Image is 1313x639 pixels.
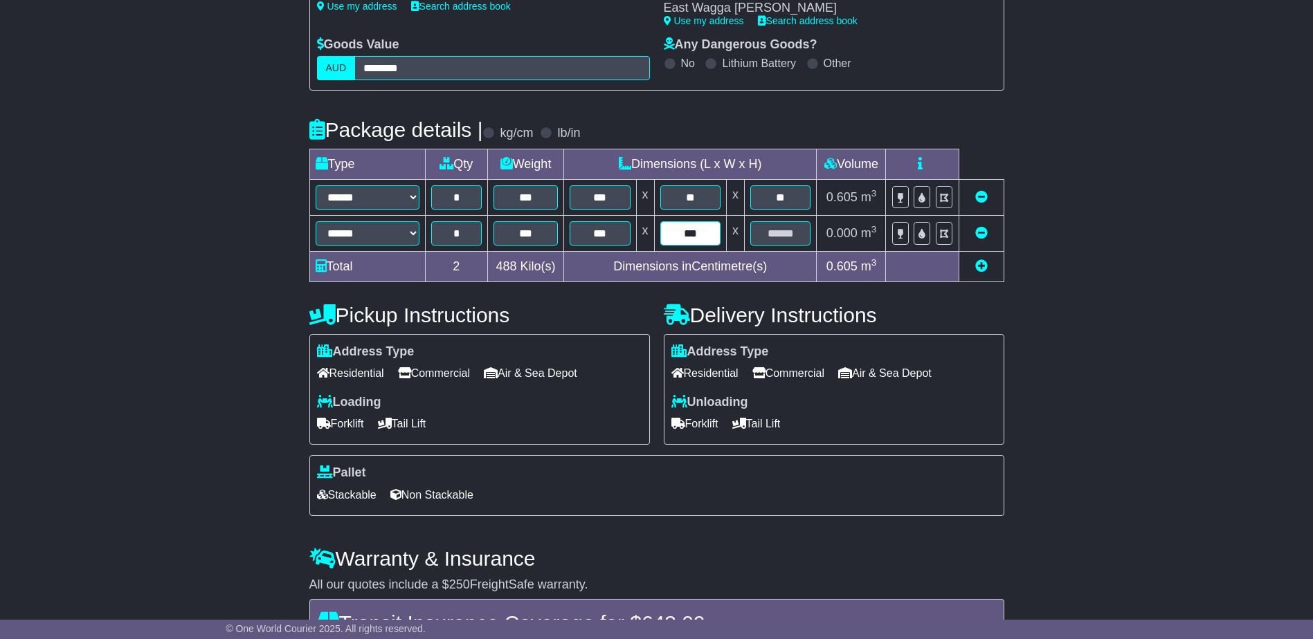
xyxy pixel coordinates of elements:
span: © One World Courier 2025. All rights reserved. [226,623,426,634]
span: 0.605 [826,190,858,204]
span: 0.000 [826,226,858,240]
span: Air & Sea Depot [838,362,932,384]
span: m [861,226,877,240]
label: lb/in [557,126,580,141]
td: Qty [425,149,488,179]
span: Stackable [317,484,377,506]
td: x [726,215,744,251]
h4: Warranty & Insurance [309,547,1004,570]
span: Commercial [752,362,824,384]
div: All our quotes include a $ FreightSafe warranty. [309,577,1004,593]
span: 0.605 [826,259,858,273]
label: Goods Value [317,37,399,53]
span: 250 [449,577,470,591]
span: Forklift [317,413,364,434]
a: Use my address [317,1,397,12]
td: Dimensions in Centimetre(s) [564,251,817,281]
td: x [636,215,654,251]
span: m [861,259,877,273]
sup: 3 [871,188,877,198]
td: Kilo(s) [488,251,564,281]
h4: Transit Insurance Coverage for $ [318,611,995,634]
td: Total [309,251,425,281]
td: 2 [425,251,488,281]
a: Add new item [975,259,988,273]
a: Remove this item [975,190,988,204]
label: Any Dangerous Goods? [664,37,817,53]
span: Residential [317,362,384,384]
label: Pallet [317,465,366,481]
span: Non Stackable [390,484,473,506]
span: Tail Lift [378,413,426,434]
div: East Wagga [PERSON_NAME] [664,1,983,16]
td: x [636,179,654,215]
span: Forklift [671,413,718,434]
h4: Pickup Instructions [309,304,650,326]
span: 488 [496,259,517,273]
label: Address Type [317,344,415,360]
a: Remove this item [975,226,988,240]
td: Volume [817,149,886,179]
h4: Package details | [309,118,483,141]
label: Loading [317,395,381,410]
td: Weight [488,149,564,179]
sup: 3 [871,257,877,268]
span: Commercial [398,362,470,384]
td: Dimensions (L x W x H) [564,149,817,179]
td: x [726,179,744,215]
label: Other [824,57,851,70]
span: 643.09 [642,611,705,634]
h4: Delivery Instructions [664,304,1004,326]
label: Lithium Battery [722,57,796,70]
span: Air & Sea Depot [484,362,577,384]
a: Search address book [411,1,511,12]
span: Residential [671,362,739,384]
a: Search address book [758,15,858,26]
label: AUD [317,56,356,80]
label: No [681,57,695,70]
a: Use my address [664,15,744,26]
td: Type [309,149,425,179]
span: Tail Lift [732,413,781,434]
label: Address Type [671,344,769,360]
label: kg/cm [500,126,533,141]
span: m [861,190,877,204]
label: Unloading [671,395,748,410]
sup: 3 [871,224,877,234]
